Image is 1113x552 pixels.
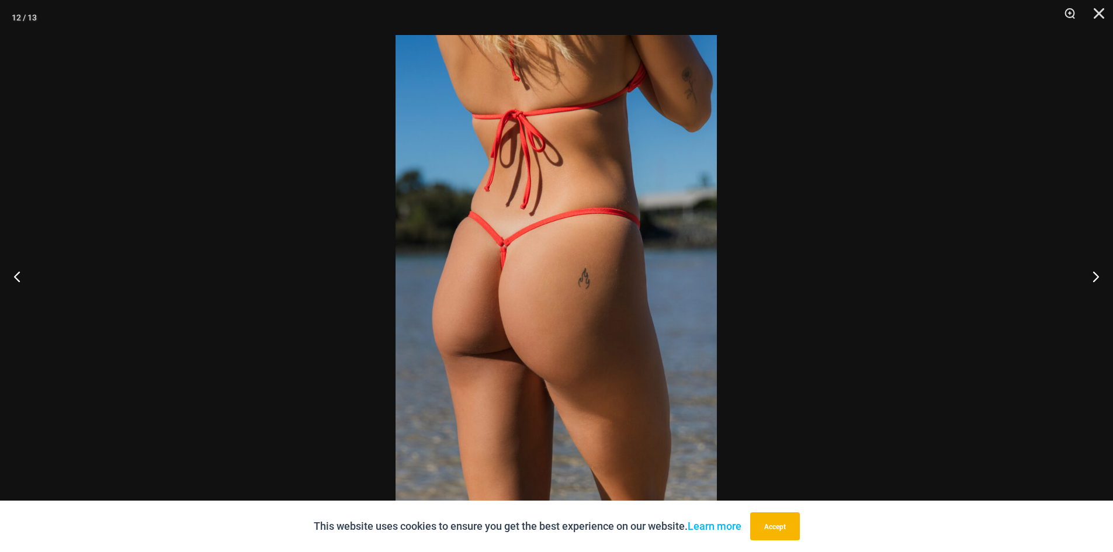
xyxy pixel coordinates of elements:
[688,520,741,532] a: Learn more
[12,9,37,26] div: 12 / 13
[396,35,717,517] img: Link Tangello 4580 Micro 02
[750,512,800,540] button: Accept
[1069,247,1113,305] button: Next
[314,518,741,535] p: This website uses cookies to ensure you get the best experience on our website.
